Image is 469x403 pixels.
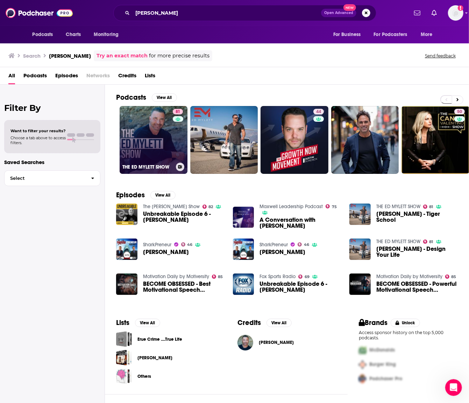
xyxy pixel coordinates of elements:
[369,347,395,353] span: McDonalds
[143,211,225,223] span: Unbreakable Episode 6 - [PERSON_NAME]
[55,70,78,84] a: Episodes
[49,52,91,59] h3: [PERSON_NAME]
[137,354,172,362] a: [PERSON_NAME]
[6,6,73,20] a: Podchaser - Follow, Share and Rate Podcasts
[457,108,462,115] span: 50
[237,335,253,351] img: Ed Mylett
[349,274,371,295] img: BECOME OBSESSED - Powerful Motivational Speech (featuring Ed Mylett)
[137,373,151,380] a: Others
[116,368,132,384] span: Others
[233,207,254,228] img: A Conversation with Ed Mylett
[369,362,396,368] span: Burger King
[376,204,420,210] a: THE ED MYLETT SHOW
[267,319,292,327] button: View All
[10,135,66,145] span: Choose a tab above to access filters.
[149,52,209,60] span: for more precise results
[145,70,155,84] span: Lists
[89,28,128,41] button: open menu
[143,281,225,293] span: BECOME OBSESSED - Best Motivational Speech (Featuring [PERSON_NAME])
[369,376,402,382] span: Podchaser Pro
[376,281,458,293] a: BECOME OBSESSED - Powerful Motivational Speech (featuring Ed Mylett)
[260,281,341,293] span: Unbreakable Episode 6 - [PERSON_NAME]
[454,109,465,114] a: 50
[356,343,369,358] img: First Pro Logo
[429,205,433,208] span: 81
[116,191,176,199] a: EpisodesView All
[4,159,100,165] p: Saved Searches
[62,28,85,41] a: Charts
[260,217,341,229] a: A Conversation with Ed Mylett
[448,5,463,21] img: User Profile
[359,318,388,327] h2: Brands
[448,5,463,21] button: Show profile menu
[4,170,100,186] button: Select
[429,240,433,243] span: 81
[376,281,458,293] span: BECOME OBSESSED - Powerful Motivational Speech (featuring [PERSON_NAME])
[321,9,356,17] button: Open AdvancedNew
[8,70,15,84] a: All
[66,30,81,40] span: Charts
[5,176,85,181] span: Select
[28,28,62,41] button: open menu
[298,242,309,247] a: 46
[313,109,324,114] a: 44
[369,28,418,41] button: open menu
[187,243,192,246] span: 46
[332,205,337,208] span: 75
[376,274,442,280] a: Motivation Daily by Motiversity
[143,204,200,210] a: The Dan Patrick Show
[150,191,176,199] button: View All
[391,319,420,327] button: Unlock
[116,239,137,260] img: Ed Mylett
[33,30,53,40] span: Podcasts
[260,217,341,229] span: A Conversation with [PERSON_NAME]
[237,331,336,354] button: Ed MylettEd Mylett
[120,106,187,174] a: 81THE ED MYLETT SHOW
[349,204,371,225] img: Ed Mylett - Tiger School
[260,281,341,293] a: Unbreakable Episode 6 - Ed Mylett
[116,204,137,225] img: Unbreakable Episode 6 - Ed Mylett
[143,211,225,223] a: Unbreakable Episode 6 - Ed Mylett
[218,275,223,278] span: 85
[143,249,189,255] a: Ed Mylett
[359,330,458,340] p: Access sponsor history on the top 5,000 podcasts.
[421,30,433,40] span: More
[176,108,180,115] span: 81
[233,239,254,260] img: Ed Mylett
[376,246,458,258] span: [PERSON_NAME] - Design Your Life
[429,7,440,19] a: Show notifications dropdown
[304,243,309,246] span: 46
[423,205,433,209] a: 81
[135,319,160,327] button: View All
[374,30,407,40] span: For Podcasters
[116,318,129,327] h2: Lists
[118,70,136,84] span: Credits
[356,358,369,372] img: Second Pro Logo
[23,70,47,84] a: Podcasts
[259,340,294,345] span: [PERSON_NAME]
[324,11,353,15] span: Open Advanced
[458,5,463,11] svg: Add a profile image
[333,30,361,40] span: For Business
[233,274,254,295] img: Unbreakable Episode 6 - Ed Mylett
[116,331,132,347] a: Erue Crime ....True Life
[260,204,323,210] a: Maxwell Leadership Podcast
[143,274,209,280] a: Motivation Daily by Motiversity
[10,128,66,133] span: Want to filter your results?
[152,93,177,102] button: View All
[298,275,310,279] a: 69
[376,211,458,223] a: Ed Mylett - Tiger School
[445,379,462,396] iframe: Intercom live chat
[376,239,420,245] a: THE ED MYLETT SHOW
[122,164,173,170] h3: THE ED MYLETT SHOW
[260,274,296,280] a: Fox Sports Radio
